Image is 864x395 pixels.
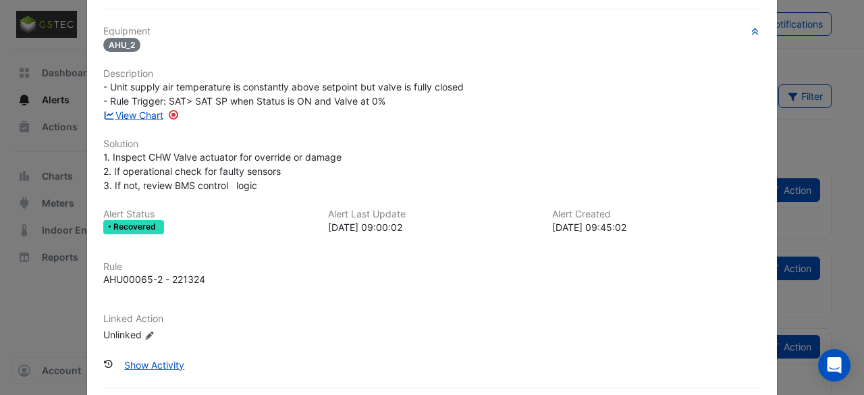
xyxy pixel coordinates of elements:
h6: Linked Action [103,313,761,325]
div: Tooltip anchor [167,109,180,121]
div: [DATE] 09:45:02 [552,220,761,234]
div: Unlinked [103,327,265,342]
h6: Alert Last Update [328,209,537,220]
a: View Chart [103,109,163,121]
h6: Rule [103,261,761,273]
h6: Solution [103,138,761,150]
div: AHU00065-2 - 221324 [103,272,205,286]
span: 1. Inspect CHW Valve actuator for override or damage 2. If operational check for faulty sensors 3... [103,151,342,191]
h6: Equipment [103,26,761,37]
button: Show Activity [115,353,193,377]
span: AHU_2 [103,38,140,52]
div: Open Intercom Messenger [818,349,850,381]
h6: Alert Status [103,209,312,220]
span: Recovered [113,223,159,231]
h6: Description [103,68,761,80]
span: - Unit supply air temperature is constantly above setpoint but valve is fully closed - Rule Trigg... [103,81,464,107]
div: [DATE] 09:00:02 [328,220,537,234]
h6: Alert Created [552,209,761,220]
fa-icon: Edit Linked Action [144,330,155,340]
